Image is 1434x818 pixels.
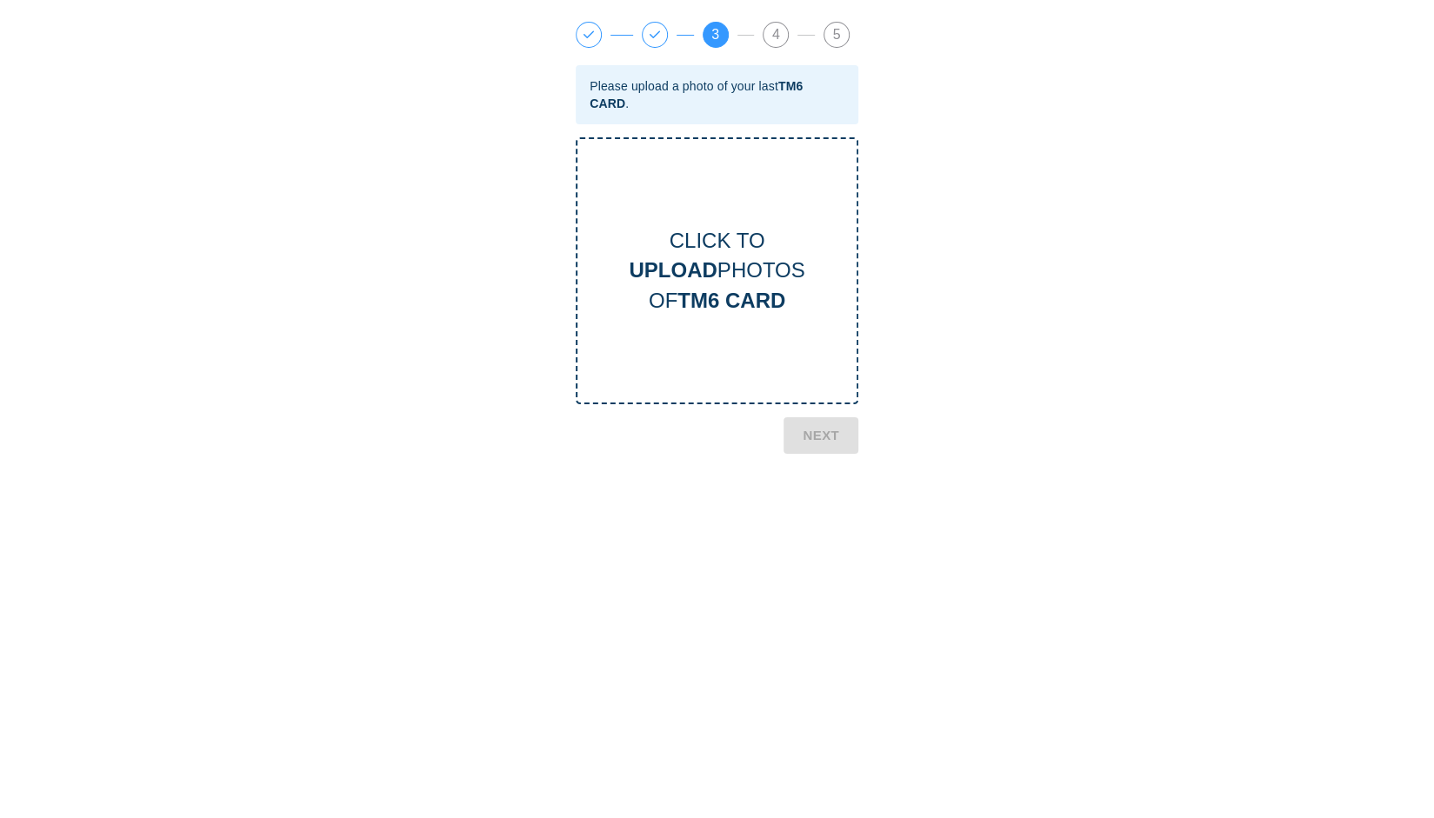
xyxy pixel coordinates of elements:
[590,77,844,112] div: Please upload a photo of your last .
[824,23,849,47] span: 5
[677,289,785,312] b: TM6 CARD
[764,23,788,47] span: 4
[643,23,667,47] span: 2
[577,226,857,316] div: CLICK TO PHOTOS OF
[704,23,728,47] span: 3
[577,23,601,47] span: 1
[629,258,717,282] b: UPLOAD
